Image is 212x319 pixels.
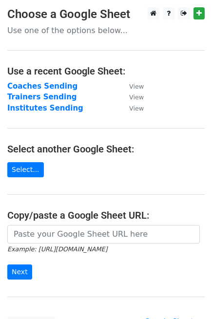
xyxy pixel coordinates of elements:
a: Select... [7,162,44,177]
input: Next [7,264,32,280]
a: View [119,82,144,91]
h4: Copy/paste a Google Sheet URL: [7,209,205,221]
small: View [129,105,144,112]
h4: Use a recent Google Sheet: [7,65,205,77]
a: Institutes Sending [7,104,83,113]
a: View [119,104,144,113]
a: Trainers Sending [7,93,77,101]
input: Paste your Google Sheet URL here [7,225,200,244]
small: View [129,94,144,101]
a: Coaches Sending [7,82,77,91]
small: Example: [URL][DOMAIN_NAME] [7,245,107,253]
small: View [129,83,144,90]
h4: Select another Google Sheet: [7,143,205,155]
a: View [119,93,144,101]
h3: Choose a Google Sheet [7,7,205,21]
p: Use one of the options below... [7,25,205,36]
